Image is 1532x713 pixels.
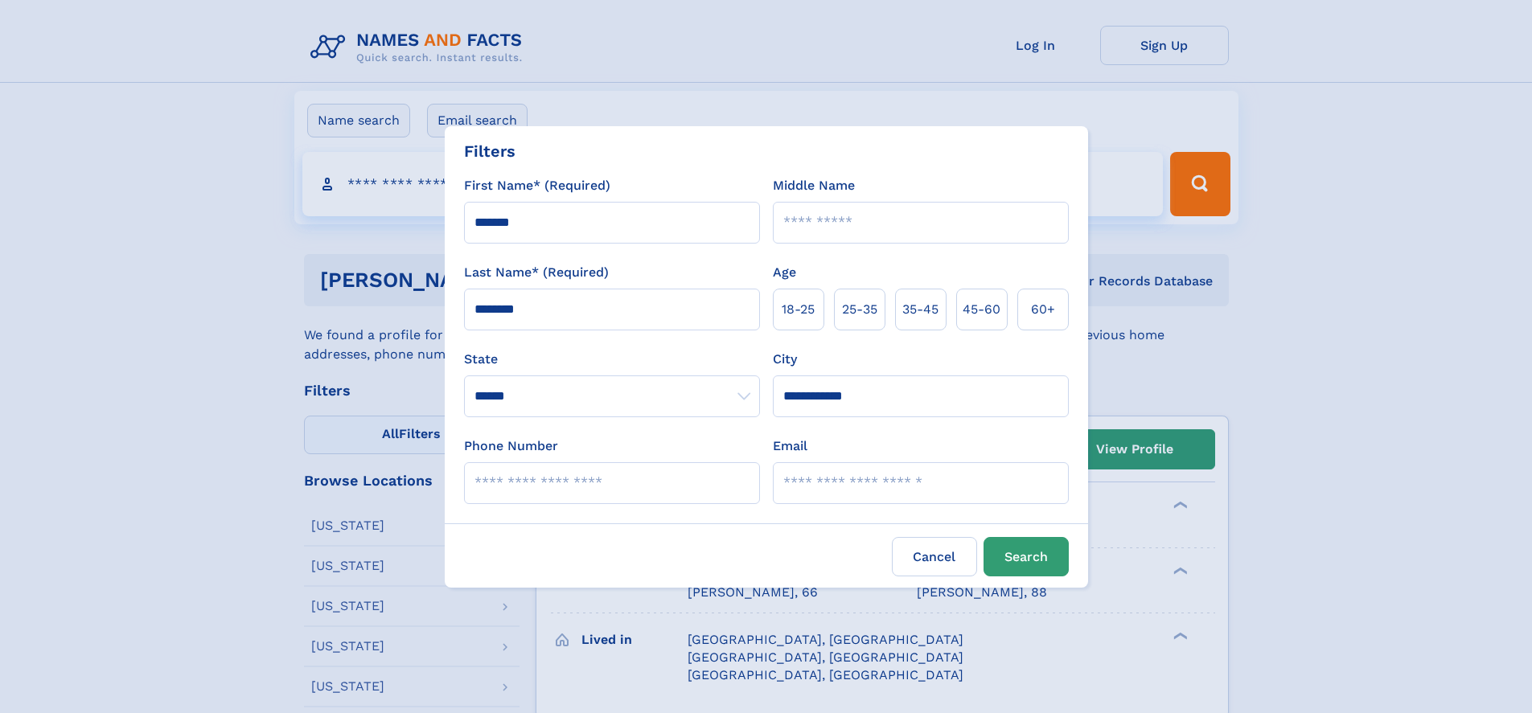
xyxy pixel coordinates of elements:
span: 45‑60 [963,300,1000,319]
label: First Name* (Required) [464,176,610,195]
label: Cancel [892,537,977,576]
label: City [773,350,797,369]
label: Last Name* (Required) [464,263,609,282]
span: 35‑45 [902,300,939,319]
span: 60+ [1031,300,1055,319]
span: 25‑35 [842,300,877,319]
label: State [464,350,760,369]
button: Search [984,537,1069,576]
label: Middle Name [773,176,855,195]
label: Age [773,263,796,282]
span: 18‑25 [782,300,815,319]
label: Email [773,436,807,456]
label: Phone Number [464,436,558,456]
div: Filters [464,139,515,163]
